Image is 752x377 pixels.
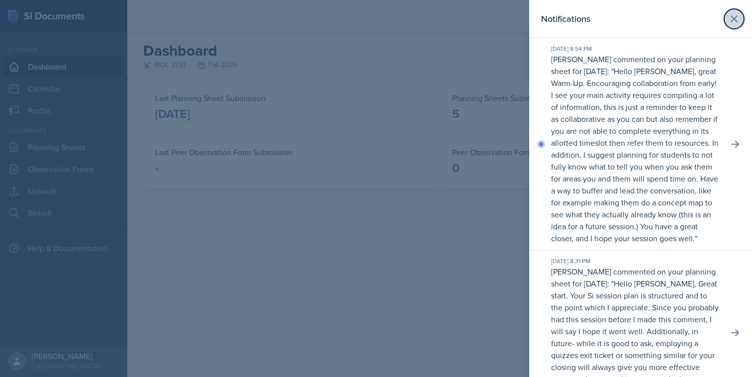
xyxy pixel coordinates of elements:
[551,66,719,244] p: Hello [PERSON_NAME], great Warm-Up. Encouraging collaboration from early! I see your main activit...
[551,44,720,53] div: [DATE] 8:54 PM
[541,12,590,26] h2: Notifications
[551,257,720,266] div: [DATE] 8:31 PM
[551,53,720,244] p: [PERSON_NAME] commented on your planning sheet for [DATE]: " "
